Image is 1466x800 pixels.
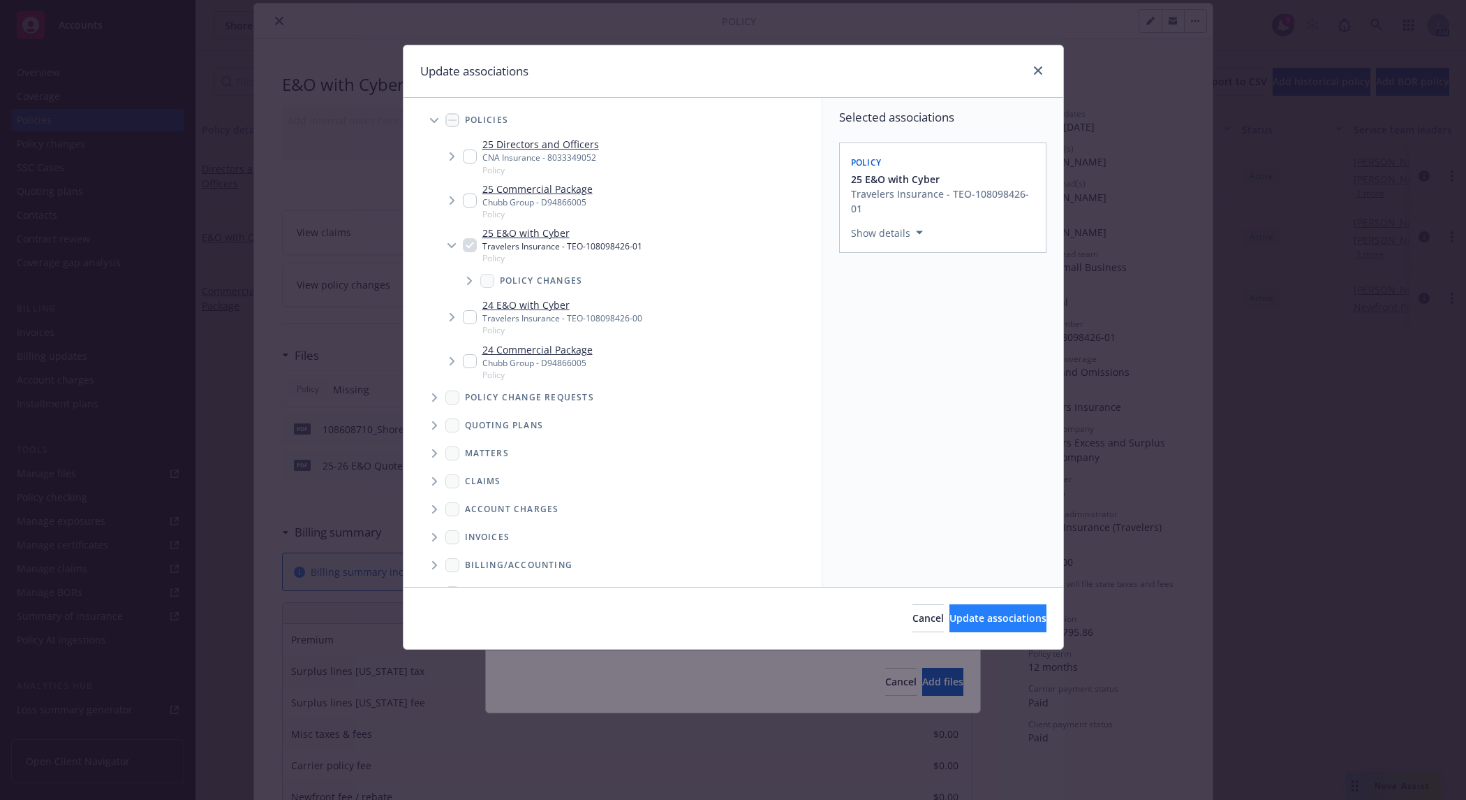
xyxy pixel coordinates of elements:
span: Policy change requests [465,393,594,402]
span: Policy [482,369,593,381]
span: Matters [465,449,509,458]
div: Tree Example [403,106,822,551]
span: Claims [465,477,501,486]
span: Quoting plans [465,421,544,430]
